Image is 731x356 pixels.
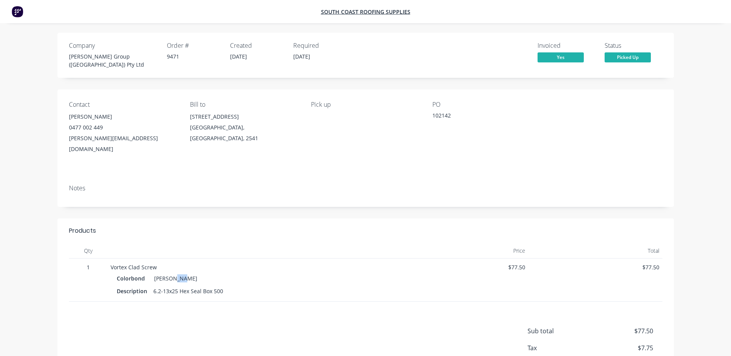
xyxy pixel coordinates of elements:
[432,101,541,108] div: PO
[151,273,197,284] div: [PERSON_NAME]
[190,122,299,144] div: [GEOGRAPHIC_DATA], [GEOGRAPHIC_DATA], 2541
[230,42,284,49] div: Created
[111,264,157,271] span: Vortex Clad Screw
[69,243,108,259] div: Qty
[293,42,347,49] div: Required
[69,42,158,49] div: Company
[190,101,299,108] div: Bill to
[12,6,23,17] img: Factory
[72,263,104,271] span: 1
[596,326,653,336] span: $77.50
[531,263,659,271] span: $77.50
[596,343,653,353] span: $7.75
[167,42,221,49] div: Order #
[321,8,410,15] a: South Coast Roofing Supplies
[190,111,299,144] div: [STREET_ADDRESS][GEOGRAPHIC_DATA], [GEOGRAPHIC_DATA], 2541
[528,243,662,259] div: Total
[69,111,178,122] div: [PERSON_NAME]
[311,101,420,108] div: Pick up
[69,111,178,154] div: [PERSON_NAME]0477 002 449[PERSON_NAME][EMAIL_ADDRESS][DOMAIN_NAME]
[605,52,651,62] span: Picked Up
[117,273,148,284] div: Colorbond
[69,185,662,192] div: Notes
[69,122,178,133] div: 0477 002 449
[117,285,150,297] div: Description
[230,53,247,60] span: [DATE]
[395,243,529,259] div: Price
[398,263,526,271] span: $77.50
[69,133,178,154] div: [PERSON_NAME][EMAIL_ADDRESS][DOMAIN_NAME]
[69,226,96,235] div: Products
[167,52,221,60] div: 9471
[605,42,662,49] div: Status
[190,111,299,122] div: [STREET_ADDRESS]
[528,343,596,353] span: Tax
[538,52,584,62] span: Yes
[538,42,595,49] div: Invoiced
[293,53,310,60] span: [DATE]
[69,52,158,69] div: [PERSON_NAME] Group ([GEOGRAPHIC_DATA]) Pty Ltd
[69,101,178,108] div: Contact
[432,111,529,122] div: 102142
[150,285,226,297] div: 6.2-13x25 Hex Seal Box 500
[528,326,596,336] span: Sub total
